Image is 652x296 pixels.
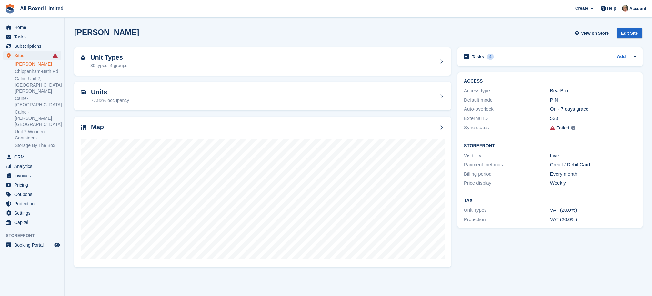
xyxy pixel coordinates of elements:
[617,53,626,61] a: Add
[15,68,61,75] a: Chippenham-Bath Rd
[15,61,61,67] a: [PERSON_NAME]
[550,152,636,159] div: Live
[14,162,53,171] span: Analytics
[607,5,616,12] span: Help
[550,97,636,104] div: PIN
[81,125,86,130] img: map-icn-33ee37083ee616e46c38cad1a60f524a97daa1e2b2c8c0bc3eb3415660979fc1.svg
[464,198,636,203] h2: Tax
[464,161,550,168] div: Payment methods
[3,180,61,189] a: menu
[90,54,127,61] h2: Unit Types
[3,171,61,180] a: menu
[14,32,53,41] span: Tasks
[3,32,61,41] a: menu
[15,96,61,108] a: Calne-[GEOGRAPHIC_DATA]
[464,106,550,113] div: Auto-overlock
[3,162,61,171] a: menu
[3,51,61,60] a: menu
[90,62,127,69] div: 30 types, 4 groups
[574,28,611,38] a: View on Store
[550,87,636,95] div: BearBox
[464,115,550,122] div: External ID
[14,218,53,227] span: Capital
[556,124,569,132] div: Failed
[464,97,550,104] div: Default mode
[575,5,588,12] span: Create
[3,209,61,218] a: menu
[550,216,636,223] div: VAT (20.0%)
[74,117,451,268] a: Map
[464,87,550,95] div: Access type
[550,179,636,187] div: Weekly
[472,54,484,60] h2: Tasks
[3,218,61,227] a: menu
[15,109,61,128] a: Calne -[PERSON_NAME][GEOGRAPHIC_DATA]
[53,53,58,58] i: Smart entry sync failures have occurred
[550,161,636,168] div: Credit / Debit Card
[14,51,53,60] span: Sites
[3,240,61,250] a: menu
[15,129,61,141] a: Unit 2 Wooden Containers
[3,199,61,208] a: menu
[3,23,61,32] a: menu
[14,23,53,32] span: Home
[14,240,53,250] span: Booking Portal
[74,47,451,76] a: Unit Types 30 types, 4 groups
[17,3,66,14] a: All Boxed Limited
[14,209,53,218] span: Settings
[14,180,53,189] span: Pricing
[487,54,494,60] div: 4
[15,142,61,148] a: Storage By The Box
[74,28,139,36] h2: [PERSON_NAME]
[81,55,85,60] img: unit-type-icn-2b2737a686de81e16bb02015468b77c625bbabd49415b5ef34ead5e3b44a266d.svg
[3,190,61,199] a: menu
[550,115,636,122] div: 533
[571,126,575,130] img: icon-info-grey-7440780725fd019a000dd9b08b2336e03edf1995a4989e88bcd33f0948082b44.svg
[91,88,129,96] h2: Units
[464,170,550,178] div: Billing period
[3,152,61,161] a: menu
[91,97,129,104] div: 77.82% occupancy
[464,179,550,187] div: Price display
[14,152,53,161] span: CRM
[622,5,628,12] img: Sandie Mills
[464,152,550,159] div: Visibility
[53,241,61,249] a: Preview store
[14,199,53,208] span: Protection
[581,30,609,36] span: View on Store
[464,124,550,132] div: Sync status
[3,42,61,51] a: menu
[15,76,61,94] a: Calne-Unit 2, [GEOGRAPHIC_DATA][PERSON_NAME]
[464,216,550,223] div: Protection
[550,106,636,113] div: On - 7 days grace
[14,190,53,199] span: Coupons
[464,207,550,214] div: Unit Types
[81,90,86,94] img: unit-icn-7be61d7bf1b0ce9d3e12c5938cc71ed9869f7b940bace4675aadf7bd6d80202e.svg
[464,143,636,148] h2: Storefront
[14,42,53,51] span: Subscriptions
[6,232,64,239] span: Storefront
[14,171,53,180] span: Invoices
[5,4,15,14] img: stora-icon-8386f47178a22dfd0bd8f6a31ec36ba5ce8667c1dd55bd0f319d3a0aa187defe.svg
[617,28,642,38] div: Edit Site
[617,28,642,41] a: Edit Site
[91,123,104,131] h2: Map
[629,5,646,12] span: Account
[464,79,636,84] h2: ACCESS
[550,170,636,178] div: Every month
[74,82,451,110] a: Units 77.82% occupancy
[550,207,636,214] div: VAT (20.0%)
